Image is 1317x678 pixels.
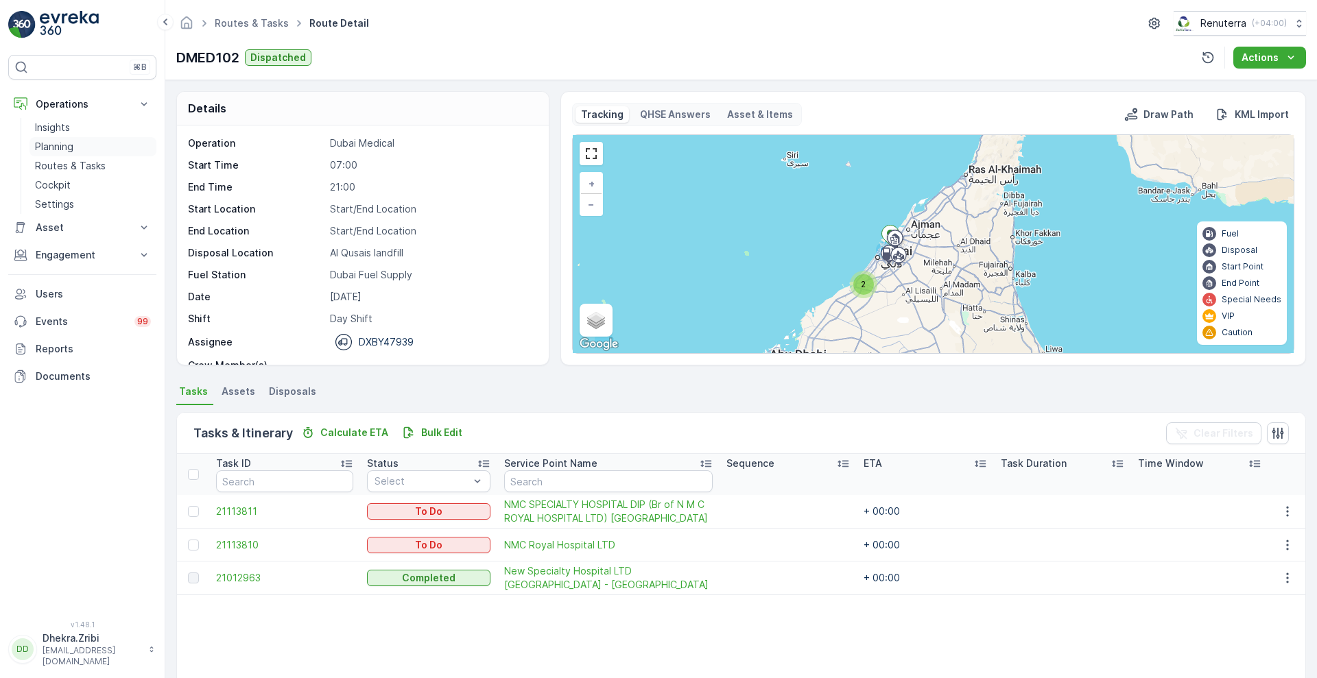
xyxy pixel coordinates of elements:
a: View Fullscreen [581,143,602,164]
p: Task ID [216,457,251,470]
span: + [589,178,595,189]
p: Assignee [188,335,233,349]
p: Service Point Name [504,457,597,470]
button: Clear Filters [1166,422,1261,444]
p: KML Import [1235,108,1289,121]
button: KML Import [1210,106,1294,123]
button: Calculate ETA [296,424,394,441]
button: Draw Path [1119,106,1199,123]
button: Operations [8,90,156,118]
p: Tasks & Itinerary [193,424,293,443]
span: Tasks [179,385,208,398]
p: [DATE] [330,290,534,304]
p: Draw Path [1143,108,1194,121]
div: Toggle Row Selected [188,540,199,550]
p: Tracking [581,108,624,121]
p: Planning [35,140,73,154]
p: Select [375,474,469,488]
button: Bulk Edit [396,424,468,441]
p: End Location [188,224,324,238]
p: Asset & Items [727,108,793,121]
input: Search [216,470,353,492]
div: Toggle Row Selected [188,572,199,583]
span: − [588,198,595,210]
button: Completed [367,570,490,586]
p: Start/End Location [330,202,534,216]
p: Bulk Edit [421,426,462,439]
a: Insights [29,118,156,137]
img: Screenshot_2024-07-26_at_13.33.01.png [1174,16,1195,31]
a: Events99 [8,308,156,335]
a: Documents [8,363,156,390]
button: Engagement [8,241,156,269]
p: Documents [36,370,151,383]
button: DDDhekra.Zribi[EMAIL_ADDRESS][DOMAIN_NAME] [8,631,156,667]
p: Start/End Location [330,224,534,238]
button: Renuterra(+04:00) [1174,11,1306,36]
p: End Time [188,180,324,194]
td: + 00:00 [857,495,994,529]
p: Time Window [1138,457,1204,470]
div: DD [12,638,34,660]
p: Shift [188,312,324,326]
span: NMC SPECIALTY HOSPITAL DIP (Br of N M C ROYAL HOSPITAL LTD) [GEOGRAPHIC_DATA] [504,498,713,525]
p: Dispatched [250,51,306,64]
p: Operation [188,136,324,150]
p: Dubai Medical [330,136,534,150]
p: Start Point [1222,261,1263,272]
p: Task Duration [1001,457,1067,470]
p: Engagement [36,248,129,262]
div: 2 [850,271,877,298]
td: + 00:00 [857,561,994,595]
a: NMC Royal Hospital LTD [504,538,713,552]
p: Users [36,287,151,301]
p: Special Needs [1222,294,1281,305]
a: Cockpit [29,175,156,195]
p: Disposal Location [188,246,324,260]
p: ETA [864,457,882,470]
button: To Do [367,537,490,553]
p: Clear Filters [1194,426,1253,440]
img: logo [8,11,36,38]
span: v 1.48.1 [8,620,156,629]
a: Reports [8,335,156,363]
p: Status [367,457,399,470]
button: Dispatched [245,49,311,66]
p: Asset [36,221,129,234]
p: Calculate ETA [320,426,388,439]
p: Reports [36,342,151,356]
a: Zoom Out [581,194,602,215]
a: NMC SPECIALTY HOSPITAL DIP (Br of N M C ROYAL HOSPITAL LTD) Dubai Branch [504,498,713,525]
p: ( +04:00 ) [1252,18,1287,29]
span: 2 [861,279,866,289]
a: Layers [581,305,611,335]
a: New Specialty Hospital LTD Dubai Branch - Al Nahda Qusais [504,564,713,592]
a: 21012963 [216,571,353,585]
p: Cockpit [35,178,71,192]
p: Actions [1242,51,1279,64]
p: DXBY47939 [359,335,414,349]
a: Routes & Tasks [215,17,289,29]
p: Details [188,100,226,117]
a: Homepage [179,21,194,32]
p: To Do [415,505,442,518]
p: Start Location [188,202,324,216]
p: 07:00 [330,158,534,172]
p: Al Qusais landfill [330,246,534,260]
p: Events [36,315,126,328]
a: 21113810 [216,538,353,552]
div: 0 [573,135,1294,353]
a: 21113811 [216,505,353,518]
p: Settings [35,197,74,211]
button: To Do [367,503,490,520]
p: [EMAIL_ADDRESS][DOMAIN_NAME] [43,645,141,667]
p: - [330,359,534,372]
p: Fuel [1222,228,1239,239]
input: Search [504,470,713,492]
p: Renuterra [1200,16,1246,30]
p: QHSE Answers [640,108,711,121]
p: Insights [35,121,70,134]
